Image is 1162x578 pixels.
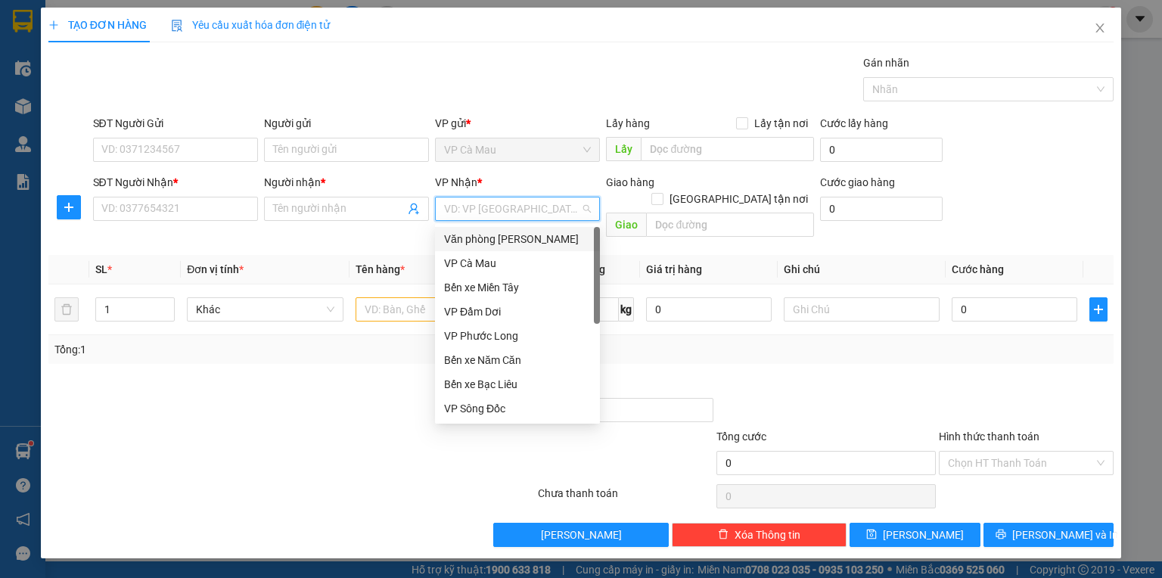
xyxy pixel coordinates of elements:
[606,117,650,129] span: Lấy hàng
[435,324,600,348] div: VP Phước Long
[48,19,147,31] span: TẠO ĐƠN HÀNG
[435,275,600,300] div: Bến xe Miền Tây
[536,485,714,511] div: Chưa thanh toán
[646,263,702,275] span: Giá trị hàng
[672,523,847,547] button: deleteXóa Thông tin
[1090,303,1107,315] span: plus
[820,138,943,162] input: Cước lấy hàng
[444,376,591,393] div: Bến xe Bạc Liêu
[820,176,895,188] label: Cước giao hàng
[646,297,772,322] input: 0
[95,263,107,275] span: SL
[93,174,258,191] div: SĐT Người Nhận
[171,20,183,32] img: icon
[883,527,964,543] span: [PERSON_NAME]
[850,523,980,547] button: save[PERSON_NAME]
[444,328,591,344] div: VP Phước Long
[87,10,214,29] b: [PERSON_NAME]
[541,527,622,543] span: [PERSON_NAME]
[171,19,331,31] span: Yêu cầu xuất hóa đơn điện tử
[57,201,80,213] span: plus
[187,263,244,275] span: Đơn vị tính
[866,529,877,541] span: save
[716,430,766,443] span: Tổng cước
[435,348,600,372] div: Bến xe Năm Căn
[606,137,641,161] span: Lấy
[444,303,591,320] div: VP Đầm Dơi
[162,311,171,320] span: down
[54,341,449,358] div: Tổng: 1
[444,400,591,417] div: VP Sông Đốc
[444,231,591,247] div: Văn phòng [PERSON_NAME]
[820,117,888,129] label: Cước lấy hàng
[444,279,591,296] div: Bến xe Miền Tây
[435,251,600,275] div: VP Cà Mau
[196,298,334,321] span: Khác
[735,527,800,543] span: Xóa Thông tin
[7,52,288,71] li: 02839.63.63.63
[1012,527,1118,543] span: [PERSON_NAME] và In
[748,115,814,132] span: Lấy tận nơi
[996,529,1006,541] span: printer
[606,213,646,237] span: Giao
[408,203,420,215] span: user-add
[264,174,429,191] div: Người nhận
[356,263,405,275] span: Tên hàng
[93,115,258,132] div: SĐT Người Gửi
[435,176,477,188] span: VP Nhận
[157,298,174,309] span: Increase Value
[162,300,171,309] span: up
[493,523,668,547] button: [PERSON_NAME]
[663,191,814,207] span: [GEOGRAPHIC_DATA] tận nơi
[7,33,288,52] li: 85 [PERSON_NAME]
[444,138,591,161] span: VP Cà Mau
[87,55,99,67] span: phone
[646,213,814,237] input: Dọc đường
[939,430,1039,443] label: Hình thức thanh toán
[619,297,634,322] span: kg
[435,300,600,324] div: VP Đầm Dơi
[444,352,591,368] div: Bến xe Năm Căn
[435,115,600,132] div: VP gửi
[57,195,81,219] button: plus
[444,255,591,272] div: VP Cà Mau
[264,115,429,132] div: Người gửi
[983,523,1114,547] button: printer[PERSON_NAME] và In
[952,263,1004,275] span: Cước hàng
[784,297,940,322] input: Ghi Chú
[606,176,654,188] span: Giao hàng
[1094,22,1106,34] span: close
[778,255,946,284] th: Ghi chú
[820,197,943,221] input: Cước giao hàng
[435,372,600,396] div: Bến xe Bạc Liêu
[435,396,600,421] div: VP Sông Đốc
[356,297,511,322] input: VD: Bàn, Ghế
[1089,297,1108,322] button: plus
[863,57,909,69] label: Gán nhãn
[435,227,600,251] div: Văn phòng Hồ Chí Minh
[54,297,79,322] button: delete
[641,137,814,161] input: Dọc đường
[718,529,729,541] span: delete
[7,95,160,120] b: GỬI : VP Cà Mau
[1079,8,1121,50] button: Close
[48,20,59,30] span: plus
[87,36,99,48] span: environment
[157,309,174,321] span: Decrease Value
